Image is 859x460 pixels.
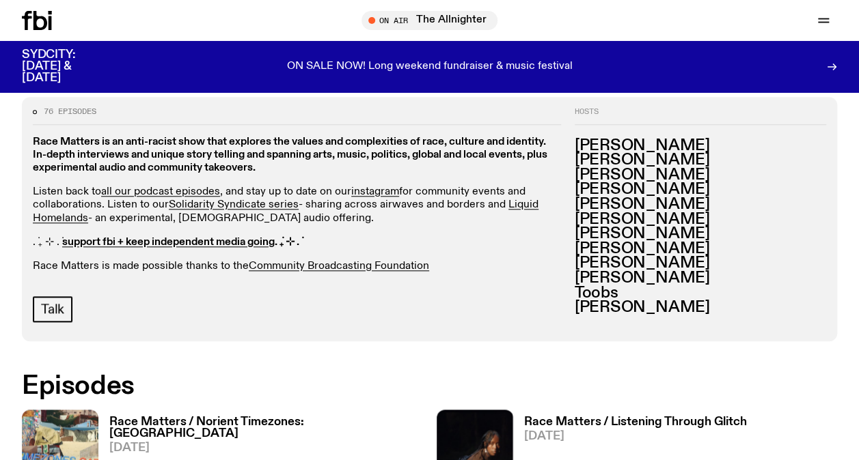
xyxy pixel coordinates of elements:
h3: [PERSON_NAME] [575,300,826,315]
h3: [PERSON_NAME] [575,168,826,183]
a: Liquid Homelands [33,199,538,223]
h3: [PERSON_NAME] [575,271,826,286]
h3: [PERSON_NAME] [575,212,826,227]
a: support fbi + keep independent media going [62,237,275,248]
a: Community Broadcasting Foundation [249,261,429,272]
span: 76 episodes [44,108,96,115]
a: instagram [351,186,399,197]
h3: [PERSON_NAME] [575,182,826,197]
h2: Episodes [22,374,561,399]
button: On AirThe Allnighter [362,11,497,30]
span: [DATE] [524,431,747,442]
h3: [PERSON_NAME] [PERSON_NAME] [575,139,826,168]
h2: Hosts [575,108,826,124]
span: Talk [41,302,64,317]
h3: Race Matters / Listening Through Glitch [524,416,747,428]
p: . ݁₊ ⊹ . ݁ [33,236,561,249]
h3: [PERSON_NAME] [575,256,826,271]
a: Talk [33,296,72,322]
h3: [PERSON_NAME] [575,197,826,212]
h3: [PERSON_NAME] [575,227,826,242]
a: Solidarity Syndicate series [169,199,299,210]
h3: [PERSON_NAME] [575,242,826,257]
span: [DATE] [109,442,423,454]
h3: Toobs [575,286,826,301]
p: Listen back to , and stay up to date on our for community events and collaborations. Listen to ou... [33,186,561,225]
h3: SYDCITY: [DATE] & [DATE] [22,49,109,84]
p: Race Matters is made possible thanks to the [33,260,561,273]
strong: . ݁₊ ⊹ . ݁ [275,237,302,248]
strong: Race Matters is an anti-racist show that explores the values and complexities of race, culture an... [33,136,547,173]
h3: Race Matters / Norient Timezones: [GEOGRAPHIC_DATA] [109,416,423,440]
p: ON SALE NOW! Long weekend fundraiser & music festival [287,61,573,73]
a: all our podcast episodes [101,186,220,197]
